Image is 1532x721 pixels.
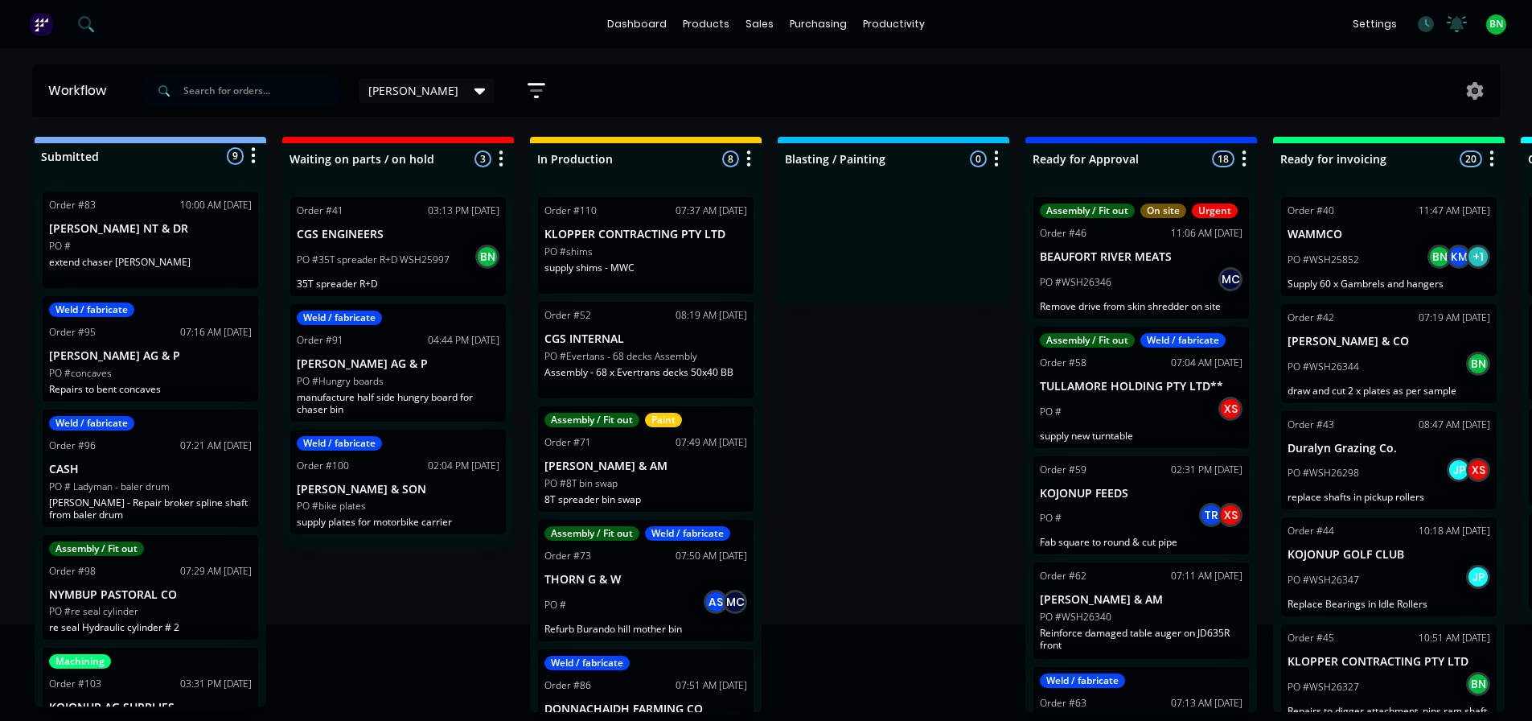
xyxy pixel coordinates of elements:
[1419,418,1490,432] div: 08:47 AM [DATE]
[544,332,747,346] p: CGS INTERNAL
[544,678,591,693] div: Order #86
[297,253,450,267] p: PO #35T spreader R+D WSH25997
[645,413,682,427] div: Paint
[48,81,114,101] div: Workflow
[49,496,252,521] p: [PERSON_NAME] - Repair broker spline shaft from baler drum
[544,493,747,505] p: 8T spreader bin swap
[49,198,96,212] div: Order #83
[1040,463,1086,477] div: Order #59
[723,590,747,614] div: MC
[1288,598,1490,610] p: Replace Bearings in Idle Rollers
[183,75,343,107] input: Search for orders...
[1466,352,1490,376] div: BN
[290,430,506,535] div: Weld / fabricateOrder #10002:04 PM [DATE][PERSON_NAME] & SONPO #bike platessupply plates for moto...
[1281,517,1497,616] div: Order #4410:18 AM [DATE]KOJONUP GOLF CLUBPO #WSH26347JPReplace Bearings in Idle Rollers
[1288,524,1334,538] div: Order #44
[1218,503,1242,527] div: XS
[1288,418,1334,432] div: Order #43
[49,701,252,715] p: KOJONUP AG SUPPLIES
[1288,442,1490,455] p: Duralyn Grazing Co.
[544,435,591,450] div: Order #71
[544,549,591,563] div: Order #73
[49,239,71,253] p: PO #
[1171,226,1242,241] div: 11:06 AM [DATE]
[1040,356,1086,370] div: Order #58
[1288,385,1490,397] p: draw and cut 2 x plates as per sample
[1288,204,1334,218] div: Order #40
[297,436,382,451] div: Weld / fabricate
[49,463,252,476] p: CASH
[1040,487,1242,501] p: KOJONUP FEEDS
[49,222,252,236] p: [PERSON_NAME] NT & DR
[297,483,499,496] p: [PERSON_NAME] & SON
[676,549,747,563] div: 07:50 AM [DATE]
[49,366,112,381] p: PO #concaves
[180,198,252,212] div: 10:00 AM [DATE]
[49,480,170,494] p: PO # Ladyman - baler drum
[43,535,258,641] div: Assembly / Fit outOrder #9807:29 AM [DATE]NYMBUP PASTORAL COPO #re seal cylinderre seal Hydraulic...
[1040,333,1135,348] div: Assembly / Fit out
[1288,466,1359,480] p: PO #WSH26298
[1040,275,1111,290] p: PO #WSH26346
[297,374,384,389] p: PO #Hungry boards
[49,677,101,691] div: Order #103
[297,391,499,415] p: manufacture half side hungry board for chaser bin
[1419,524,1490,538] div: 10:18 AM [DATE]
[49,349,252,363] p: [PERSON_NAME] AG & P
[544,262,747,274] p: supply shims - MWC
[1447,458,1471,482] div: JP
[544,598,566,612] p: PO #
[29,12,53,36] img: Factory
[297,357,499,371] p: [PERSON_NAME] AG & P
[1171,463,1242,477] div: 02:31 PM [DATE]
[1288,335,1490,348] p: [PERSON_NAME] & CO
[297,204,343,218] div: Order #41
[1288,253,1359,267] p: PO #WSH25852
[297,333,343,348] div: Order #91
[297,228,499,241] p: CGS ENGINEERS
[544,702,747,716] p: DONNACHAIDH FARMING CO
[544,459,747,473] p: [PERSON_NAME] & AM
[1040,593,1242,607] p: [PERSON_NAME] & AM
[676,678,747,693] div: 07:51 AM [DATE]
[1040,405,1062,419] p: PO #
[1345,12,1405,36] div: settings
[645,526,730,541] div: Weld / fabricate
[1288,680,1359,694] p: PO #WSH26327
[428,204,499,218] div: 03:13 PM [DATE]
[1427,245,1452,269] div: BN
[1281,197,1497,296] div: Order #4011:47 AM [DATE]WAMMCOPO #WSH25852BNKM+1Supply 60 x Gambrels and hangers
[297,516,499,528] p: supply plates for motorbike carrier
[49,303,134,317] div: Weld / fabricate
[1192,204,1238,218] div: Urgent
[297,499,366,513] p: PO #bike plates
[1288,655,1490,669] p: KLOPPER CONTRACTING PTY LTD
[1466,672,1490,696] div: BN
[1288,278,1490,290] p: Supply 60 x Gambrels and hangers
[49,416,134,431] div: Weld / fabricate
[43,410,258,527] div: Weld / fabricateOrder #9607:21 AM [DATE]CASHPO # Ladyman - baler drum[PERSON_NAME] - Repair broke...
[544,349,697,364] p: PO #Evertans - 68 decks Assembly
[704,590,728,614] div: AS
[1466,458,1490,482] div: XS
[676,204,747,218] div: 07:37 AM [DATE]
[49,604,138,619] p: PO #re seal cylinder
[49,588,252,602] p: NYMBUP PASTORAL CO
[49,256,252,268] p: extend chaser [PERSON_NAME]
[180,439,252,453] div: 07:21 AM [DATE]
[1171,569,1242,583] div: 07:11 AM [DATE]
[1033,197,1249,319] div: Assembly / Fit outOn siteUrgentOrder #4611:06 AM [DATE]BEAUFORT RIVER MEATSPO #WSH26346MCRemove d...
[1033,327,1249,448] div: Assembly / Fit outWeld / fabricateOrder #5807:04 AM [DATE]TULLAMORE HOLDING PTY LTD**PO #XSsupply...
[538,302,754,398] div: Order #5208:19 AM [DATE]CGS INTERNALPO #Evertans - 68 decks AssemblyAssembly - 68 x Evertrans dec...
[43,296,258,402] div: Weld / fabricateOrder #9507:16 AM [DATE][PERSON_NAME] AG & PPO #concavesRepairs to bent concaves
[49,542,144,556] div: Assembly / Fit out
[1040,380,1242,393] p: TULLAMORE HOLDING PTY LTD**
[1466,565,1490,589] div: JP
[180,677,252,691] div: 03:31 PM [DATE]
[1040,674,1125,688] div: Weld / fabricate
[1466,245,1490,269] div: + 1
[1040,511,1062,525] p: PO #
[1288,228,1490,241] p: WAMMCO
[1288,573,1359,587] p: PO #WSH26347
[1040,300,1242,312] p: Remove drive from skin shredder on site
